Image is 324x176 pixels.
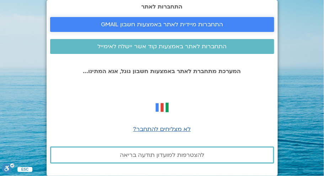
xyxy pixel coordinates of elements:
span: התחברות לאתר באמצעות קוד אשר יישלח לאימייל [97,43,227,50]
span: להצטרפות למועדון תודעה בריאה [120,152,204,158]
a: התחברות מיידית לאתר באמצעות חשבון GMAIL [50,17,274,32]
h2: התחברות לאתר [50,4,274,10]
a: התחברות לאתר באמצעות קוד אשר יישלח לאימייל [50,39,274,54]
span: התחברות מיידית לאתר באמצעות חשבון GMAIL [101,21,223,28]
a: לא מצליחים להתחבר? [133,125,191,133]
p: המערכת מתחברת לאתר באמצעות חשבון גוגל, אנא המתינו... [50,68,274,75]
a: להצטרפות למועדון תודעה בריאה [50,147,274,164]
